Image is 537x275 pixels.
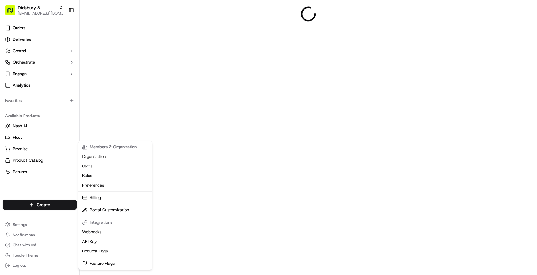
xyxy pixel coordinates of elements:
[37,201,50,208] span: Create
[13,125,49,131] span: Knowledge Base
[56,99,69,104] span: [DATE]
[80,218,151,227] div: Integrations
[13,222,27,227] span: Settings
[80,152,151,161] a: Organization
[54,126,59,131] div: 💻
[63,141,77,145] span: Pylon
[13,169,27,175] span: Returns
[80,180,151,190] a: Preferences
[13,61,25,72] img: 1727276513143-84d647e1-66c0-4f92-a045-3c9f9f5dfd92
[80,246,151,256] a: Request Logs
[51,123,105,134] a: 💻API Documentation
[13,263,26,268] span: Log out
[6,61,18,72] img: 1736555255976-a54dd68f-1ca7-489b-9aae-adbdc363a1c4
[13,71,27,77] span: Engage
[80,227,151,237] a: Webhooks
[6,126,11,131] div: 📗
[53,99,55,104] span: •
[20,99,52,104] span: [PERSON_NAME]
[80,205,151,215] a: Portal Customization
[29,61,104,67] div: Start new chat
[13,123,27,129] span: Nash AI
[13,60,35,65] span: Orchestrate
[13,232,35,237] span: Notifications
[17,41,115,48] input: Got a question? Start typing here...
[13,82,30,88] span: Analytics
[60,125,102,131] span: API Documentation
[13,243,36,248] span: Chat with us!
[18,11,63,16] span: [EMAIL_ADDRESS][DOMAIN_NAME]
[18,4,56,11] span: Didsbury & [PERSON_NAME] Eats
[80,237,151,246] a: API Keys
[13,135,22,140] span: Fleet
[3,111,77,121] div: Available Products
[29,67,88,72] div: We're available if you need us!
[99,81,116,89] button: See all
[6,25,116,36] p: Welcome 👋
[6,6,19,19] img: Nash
[80,161,151,171] a: Users
[6,83,43,88] div: Past conversations
[80,193,151,202] a: Billing
[13,146,28,152] span: Promise
[6,93,17,103] img: Nathan S
[3,95,77,106] div: Favorites
[108,63,116,70] button: Start new chat
[13,37,31,42] span: Deliveries
[13,158,43,163] span: Product Catalog
[80,142,151,152] div: Members & Organization
[13,25,25,31] span: Orders
[4,123,51,134] a: 📗Knowledge Base
[80,259,151,268] a: Feature Flags
[13,48,26,54] span: Control
[13,253,38,258] span: Toggle Theme
[45,140,77,145] a: Powered byPylon
[80,171,151,180] a: Roles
